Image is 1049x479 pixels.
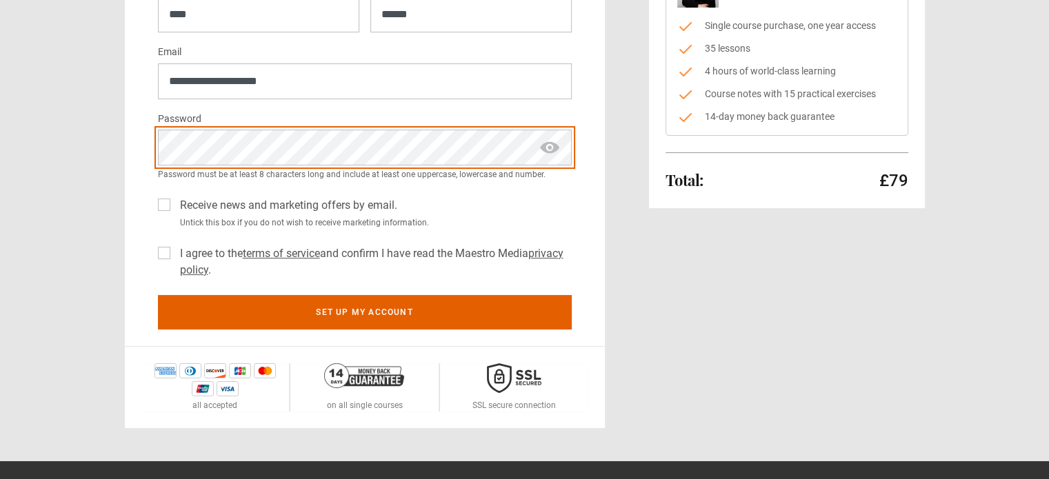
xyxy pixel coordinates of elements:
[666,172,703,188] h2: Total:
[243,247,320,260] a: terms of service
[472,399,556,411] p: SSL secure connection
[677,64,897,79] li: 4 hours of world-class learning
[677,110,897,124] li: 14-day money back guarantee
[174,197,397,214] label: Receive news and marketing offers by email.
[324,363,404,388] img: 14-day-money-back-guarantee-42d24aedb5115c0ff13b.png
[192,399,237,411] p: all accepted
[229,363,251,378] img: jcb
[879,170,908,192] p: £79
[179,363,201,378] img: diners
[326,399,402,411] p: on all single courses
[174,216,572,229] small: Untick this box if you do not wish to receive marketing information.
[158,295,572,329] button: Set up my account
[677,19,897,33] li: Single course purchase, one year access
[217,381,239,396] img: visa
[254,363,276,378] img: mastercard
[180,247,563,276] a: privacy policy
[158,111,201,128] label: Password
[158,168,572,181] small: Password must be at least 8 characters long and include at least one uppercase, lowercase and num...
[192,381,214,396] img: unionpay
[154,363,177,378] img: amex
[677,87,897,101] li: Course notes with 15 practical exercises
[174,245,572,278] label: I agree to the and confirm I have read the Maestro Media .
[158,44,181,61] label: Email
[539,130,561,165] span: show password
[677,41,897,56] li: 35 lessons
[204,363,226,378] img: discover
